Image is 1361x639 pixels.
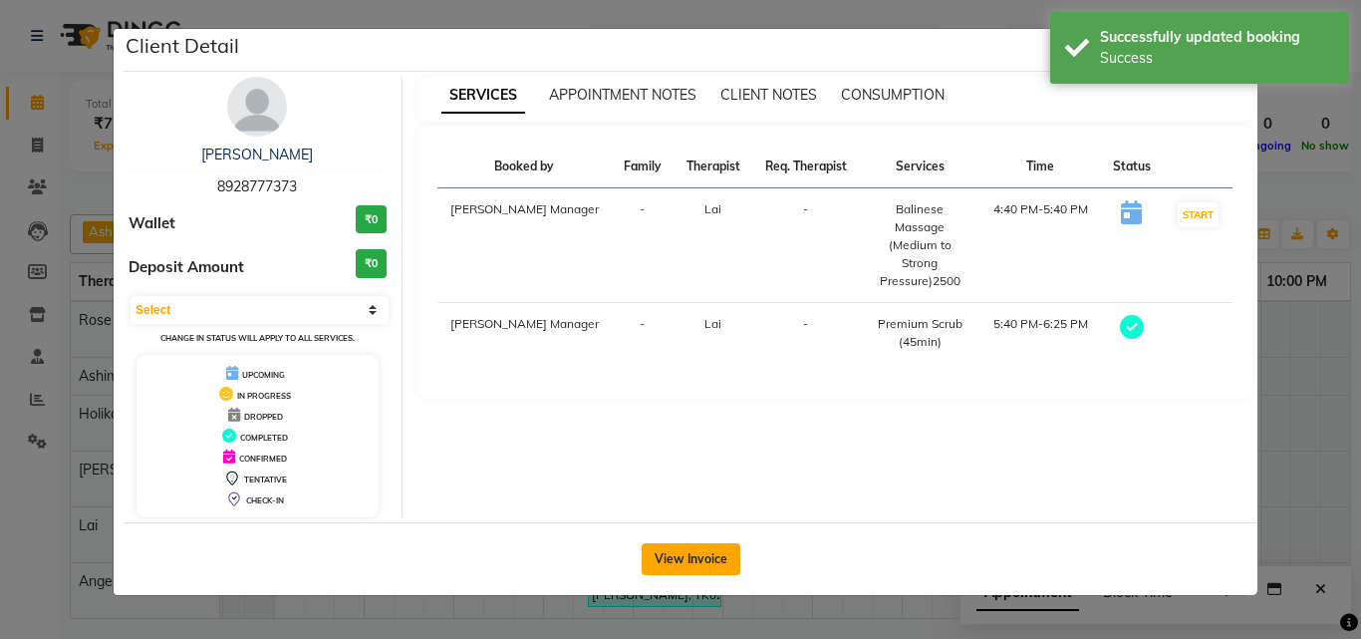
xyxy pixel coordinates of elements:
span: Wallet [129,212,175,235]
span: UPCOMING [242,370,285,380]
button: START [1178,202,1219,227]
th: Status [1100,146,1163,188]
th: Req. Therapist [752,146,859,188]
th: Booked by [437,146,612,188]
th: Family [612,146,675,188]
td: - [752,303,859,364]
th: Therapist [674,146,752,188]
td: [PERSON_NAME] Manager [437,188,612,303]
td: 4:40 PM-5:40 PM [980,188,1100,303]
th: Services [860,146,980,188]
td: - [612,303,675,364]
span: Lai [704,201,721,216]
span: CONFIRMED [239,454,287,464]
span: COMPLETED [240,433,288,443]
span: IN PROGRESS [237,391,291,401]
td: - [612,188,675,303]
span: SERVICES [441,78,525,114]
h3: ₹0 [356,205,387,234]
td: 5:40 PM-6:25 PM [980,303,1100,364]
h3: ₹0 [356,249,387,278]
div: Premium Scrub (45min) [872,315,968,351]
th: Time [980,146,1100,188]
h5: Client Detail [126,31,239,61]
div: Successfully updated booking [1100,27,1334,48]
small: Change in status will apply to all services. [160,333,355,343]
div: Success [1100,48,1334,69]
span: DROPPED [244,412,283,422]
span: Deposit Amount [129,256,244,279]
span: CHECK-IN [246,495,284,505]
button: View Invoice [642,543,740,575]
span: 8928777373 [217,177,297,195]
span: CLIENT NOTES [720,86,817,104]
span: CONSUMPTION [841,86,945,104]
span: TENTATIVE [244,475,287,484]
td: [PERSON_NAME] Manager [437,303,612,364]
span: APPOINTMENT NOTES [549,86,696,104]
img: avatar [227,77,287,137]
td: - [752,188,859,303]
a: [PERSON_NAME] [201,146,313,163]
div: Balinese Massage (Medium to Strong Pressure)2500 [872,200,968,290]
span: Lai [704,316,721,331]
